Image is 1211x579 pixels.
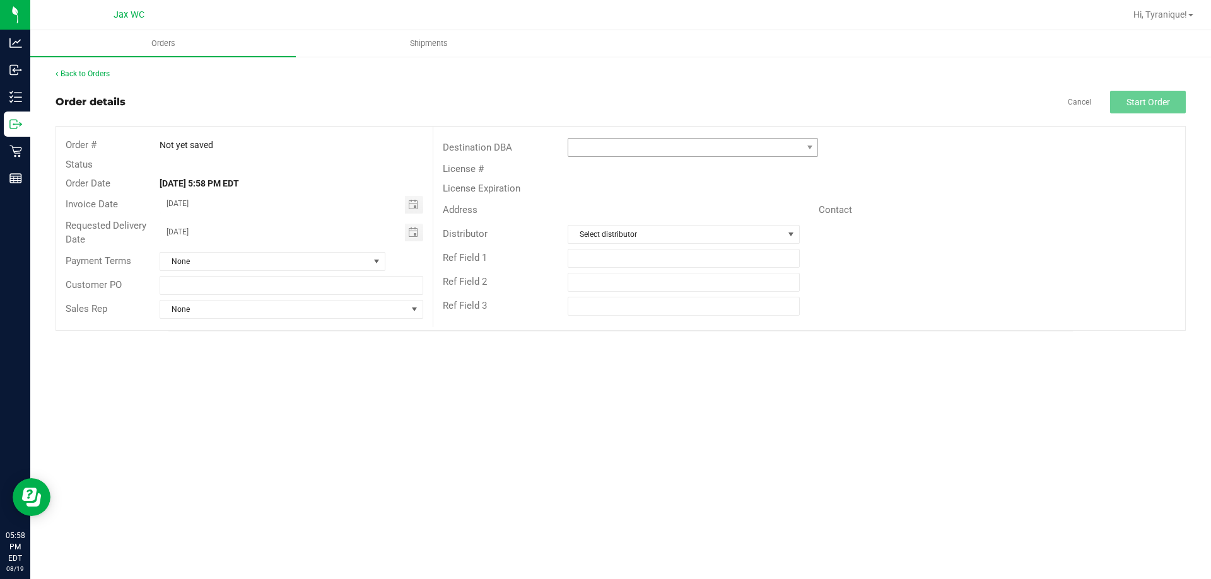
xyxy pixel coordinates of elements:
a: Orders [30,30,296,57]
span: Not yet saved [160,140,213,150]
span: Ref Field 1 [443,252,487,263]
strong: [DATE] 5:58 PM EDT [160,178,239,188]
span: Status [66,159,93,170]
a: Shipments [296,30,561,57]
inline-svg: Analytics [9,37,22,49]
span: Toggle calendar [405,224,423,241]
span: Invoice Date [66,198,118,210]
a: Cancel [1068,97,1091,108]
span: Hi, Tyranique! [1133,9,1187,20]
inline-svg: Inbound [9,64,22,76]
span: Customer PO [66,279,122,290]
inline-svg: Inventory [9,91,22,103]
inline-svg: Retail [9,145,22,158]
span: Start Order [1126,97,1170,107]
span: Contact [819,204,852,215]
span: Distributor [443,228,488,239]
span: Ref Field 3 [443,300,487,311]
span: License # [443,163,484,175]
inline-svg: Outbound [9,118,22,130]
button: Start Order [1110,91,1186,113]
a: Back to Orders [56,69,110,78]
span: None [160,253,369,270]
p: 08/19 [6,564,25,573]
span: Jax WC [114,9,144,20]
span: Toggle calendar [405,196,423,214]
span: Sales Rep [66,303,107,314]
div: Order details [56,95,126,110]
iframe: Resource center [13,478,50,516]
span: Orders [134,38,192,49]
span: Destination DBA [443,142,512,153]
span: License Expiration [443,183,520,194]
inline-svg: Reports [9,172,22,185]
span: Select distributor [568,226,783,243]
span: Ref Field 2 [443,276,487,287]
span: Payment Terms [66,255,131,267]
span: Shipments [393,38,465,49]
span: Order Date [66,178,110,189]
span: Address [443,204,477,215]
span: None [160,301,406,318]
p: 05:58 PM EDT [6,530,25,564]
span: Requested Delivery Date [66,220,146,246]
span: Order # [66,139,97,151]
